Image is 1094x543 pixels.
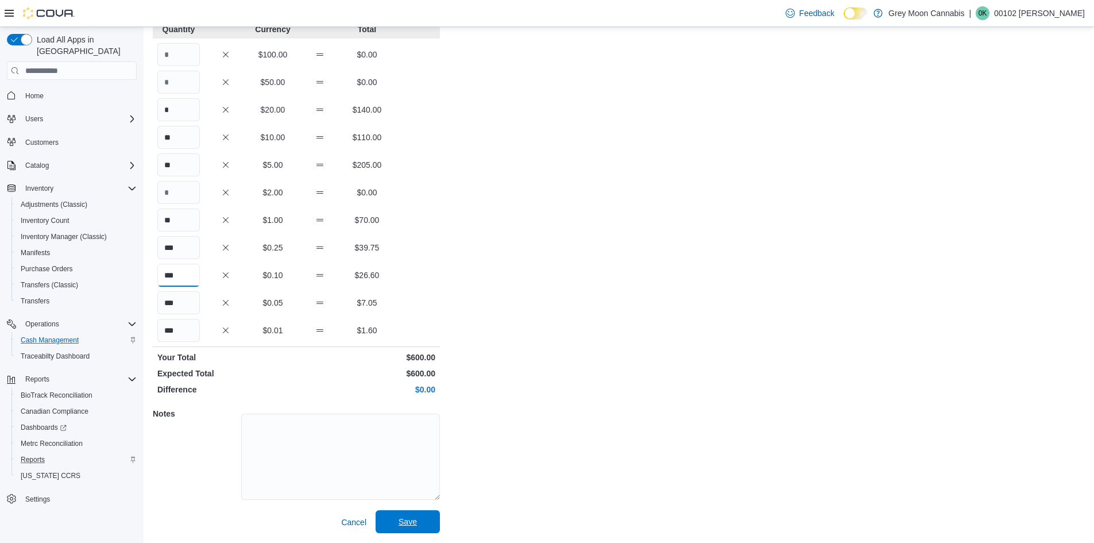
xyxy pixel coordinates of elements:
p: $10.00 [252,132,294,143]
input: Quantity [157,181,200,204]
div: 00102 Kristian Serna [976,6,989,20]
a: Inventory Manager (Classic) [16,230,111,244]
p: $50.00 [252,76,294,88]
span: Transfers (Classic) [16,278,137,292]
span: Transfers (Classic) [21,280,78,290]
button: Inventory [2,180,141,197]
p: $7.05 [346,297,388,309]
span: Cash Management [21,336,79,345]
a: Purchase Orders [16,262,78,276]
span: Users [25,114,43,124]
button: Adjustments (Classic) [11,197,141,213]
button: Cash Management [11,332,141,348]
span: Customers [25,138,59,147]
button: Transfers (Classic) [11,277,141,293]
span: Inventory Count [21,216,69,225]
span: Inventory Count [16,214,137,228]
span: Metrc Reconciliation [16,437,137,450]
span: [US_STATE] CCRS [21,471,80,480]
p: $0.00 [346,49,388,60]
button: Purchase Orders [11,261,141,277]
span: Operations [25,319,59,329]
span: Save [399,516,417,527]
a: Cash Management [16,333,83,347]
p: Total [346,24,388,35]
input: Dark Mode [844,7,868,20]
a: Feedback [781,2,839,25]
span: Metrc Reconciliation [21,439,83,448]
span: Adjustments (Classic) [21,200,87,209]
a: Inventory Count [16,214,74,228]
input: Quantity [157,291,200,314]
a: Dashboards [16,421,71,434]
span: Home [25,91,44,101]
p: $600.00 [299,368,435,379]
p: Difference [157,384,294,395]
span: Reports [25,375,49,384]
span: Dashboards [16,421,137,434]
span: Reports [16,453,137,467]
span: Catalog [25,161,49,170]
img: Cova [23,7,75,19]
a: Reports [16,453,49,467]
a: Transfers [16,294,54,308]
button: Inventory [21,182,58,195]
a: Home [21,89,48,103]
p: $0.10 [252,269,294,281]
p: $0.00 [346,76,388,88]
span: 0K [979,6,987,20]
a: Traceabilty Dashboard [16,349,94,363]
p: | [969,6,971,20]
span: Reports [21,372,137,386]
button: [US_STATE] CCRS [11,468,141,484]
button: Catalog [2,157,141,174]
p: $70.00 [346,214,388,226]
span: Canadian Compliance [16,405,137,418]
button: Canadian Compliance [11,403,141,419]
input: Quantity [157,209,200,232]
span: Catalog [21,159,137,172]
button: Settings [2,491,141,507]
button: Operations [21,317,64,331]
button: Users [2,111,141,127]
p: $2.00 [252,187,294,198]
span: Cancel [341,517,366,528]
p: $0.00 [346,187,388,198]
span: Load All Apps in [GEOGRAPHIC_DATA] [32,34,137,57]
button: Transfers [11,293,141,309]
input: Quantity [157,71,200,94]
p: $0.25 [252,242,294,253]
span: Customers [21,135,137,149]
span: Reports [21,455,45,464]
button: Reports [11,452,141,468]
p: $1.00 [252,214,294,226]
p: $110.00 [346,132,388,143]
p: $0.00 [299,384,435,395]
span: Dashboards [21,423,67,432]
p: $5.00 [252,159,294,171]
a: Customers [21,136,63,149]
button: Traceabilty Dashboard [11,348,141,364]
a: Manifests [16,246,55,260]
span: Washington CCRS [16,469,137,483]
button: Users [21,112,48,126]
span: Home [21,88,137,102]
button: Catalog [21,159,53,172]
input: Quantity [157,98,200,121]
span: Traceabilty Dashboard [21,352,90,361]
button: Reports [2,371,141,387]
input: Quantity [157,236,200,259]
span: Manifests [21,248,50,257]
button: Inventory Count [11,213,141,229]
span: Canadian Compliance [21,407,88,416]
a: Canadian Compliance [16,405,93,418]
nav: Complex example [7,82,137,537]
span: Settings [21,492,137,506]
a: Dashboards [11,419,141,436]
button: Save [376,510,440,533]
p: $39.75 [346,242,388,253]
p: Your Total [157,352,294,363]
span: Manifests [16,246,137,260]
p: $1.60 [346,325,388,336]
